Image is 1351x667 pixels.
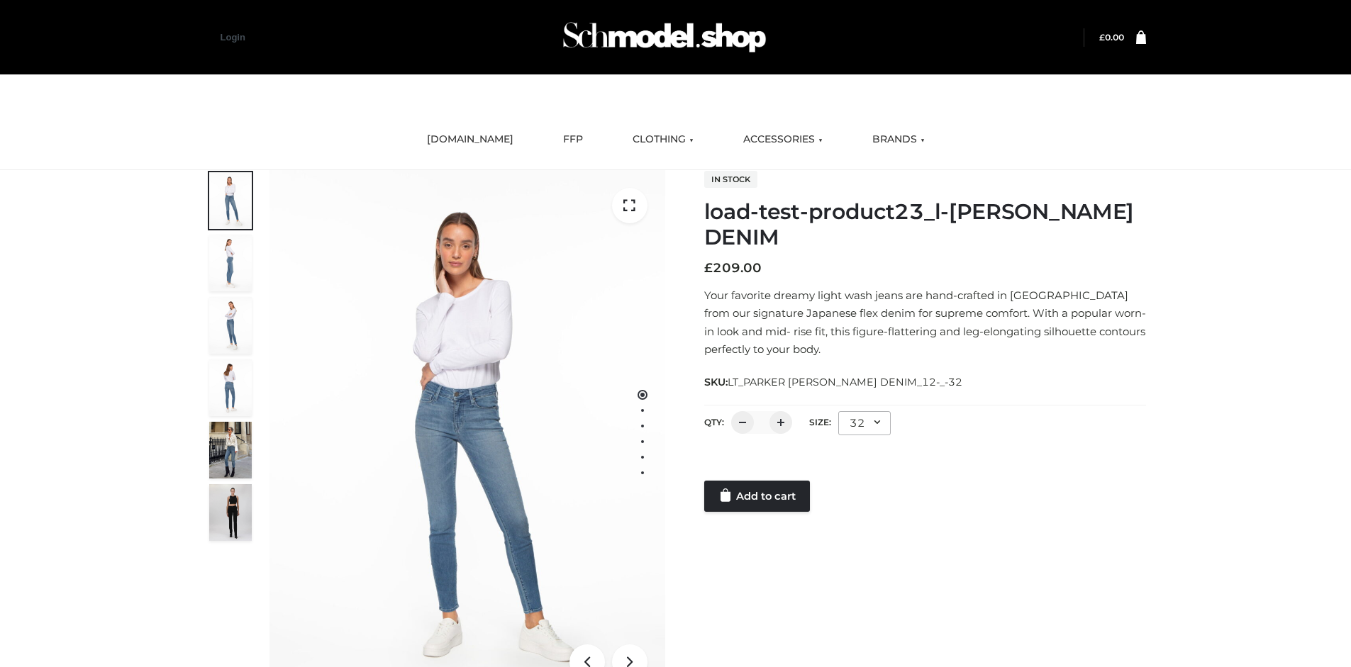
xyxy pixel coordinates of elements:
p: Your favorite dreamy light wash jeans are hand-crafted in [GEOGRAPHIC_DATA] from our signature Ja... [704,286,1146,359]
a: CLOTHING [622,124,704,155]
bdi: 209.00 [704,260,762,276]
a: £0.00 [1099,32,1124,43]
a: ACCESSORIES [733,124,833,155]
a: FFP [552,124,594,155]
span: £ [1099,32,1105,43]
img: Schmodel Admin 964 [558,9,771,65]
bdi: 0.00 [1099,32,1124,43]
span: £ [704,260,713,276]
img: Bowery-Skinny_Cove-1.jpg [209,422,252,478]
a: BRANDS [862,124,935,155]
span: SKU: [704,374,964,391]
label: Size: [809,417,831,427]
label: QTY: [704,417,724,427]
a: Add to cart [704,481,810,512]
a: [DOMAIN_NAME] [416,124,524,155]
img: 2001KLX-Ava-skinny-cove-3-scaled_eb6bf915-b6b9-448f-8c6c-8cabb27fd4b2.jpg [209,297,252,354]
span: In stock [704,171,757,188]
a: Login [221,32,245,43]
span: LT_PARKER [PERSON_NAME] DENIM_12-_-32 [728,376,962,388]
h1: load-test-product23_l-[PERSON_NAME] DENIM [704,199,1146,250]
img: 2001KLX-Ava-skinny-cove-4-scaled_4636a833-082b-4702-abec-fd5bf279c4fc.jpg [209,235,252,291]
div: 32 [838,411,891,435]
img: 2001KLX-Ava-skinny-cove-2-scaled_32c0e67e-5e94-449c-a916-4c02a8c03427.jpg [209,359,252,416]
img: 49df5f96394c49d8b5cbdcda3511328a.HD-1080p-2.5Mbps-49301101_thumbnail.jpg [209,484,252,541]
img: 2001KLX-Ava-skinny-cove-1-scaled_9b141654-9513-48e5-b76c-3dc7db129200.jpg [209,172,252,229]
